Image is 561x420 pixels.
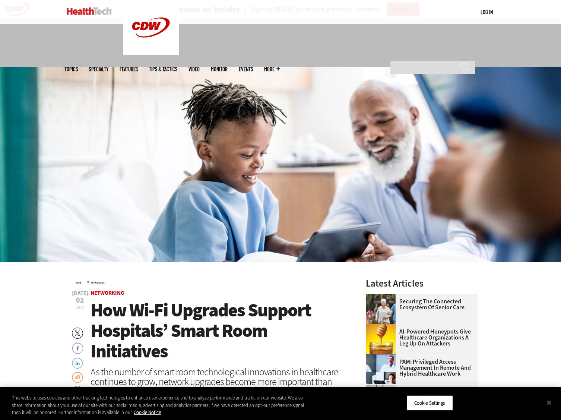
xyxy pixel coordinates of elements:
span: Topics [64,66,78,72]
a: jar of honey with a honey dipper [366,324,399,330]
h3: Latest Articles [366,279,478,288]
a: More information about your privacy [134,409,161,416]
img: Home [67,7,112,15]
button: Close [541,394,557,411]
a: nurse walks with senior woman through a garden [366,294,399,300]
a: doctor in front of clouds and reflective building [366,385,399,391]
a: Video [188,66,200,72]
a: PAM: Privileged Access Management in Remote and Hybrid Healthcare Work [366,359,473,377]
div: » [76,279,346,285]
a: Networking [91,281,105,284]
span: Specialty [89,66,108,72]
button: Cookie Settings [406,395,453,411]
a: Features [120,66,138,72]
a: MonITor [211,66,228,72]
a: Networking [91,289,124,297]
img: nurse walks with senior woman through a garden [366,294,396,324]
div: This website uses cookies and other tracking technologies to enhance user experience and to analy... [12,394,308,416]
img: jar of honey with a honey dipper [366,324,396,354]
span: How Wi-Fi Upgrades Support Hospitals’ Smart Room Initiatives [91,298,311,363]
a: Log in [481,9,493,15]
a: AI-Powered Honeypots Give Healthcare Organizations a Leg Up on Attackers [366,329,473,347]
a: CDW [123,49,179,57]
img: remote call with care team [366,354,396,384]
a: Home [76,281,81,284]
img: doctor in front of clouds and reflective building [366,385,396,414]
a: Events [239,66,253,72]
span: [DATE] [72,290,88,296]
div: As the number of smart room technological innovations in healthcare continues to grow, network up... [91,367,346,396]
a: Tips & Tactics [149,66,177,72]
span: 2024 [76,304,85,310]
a: Securing the Connected Ecosystem of Senior Care [366,299,473,310]
span: More [264,66,280,72]
span: 02 [72,297,88,304]
a: remote call with care team [366,354,399,360]
div: User menu [481,8,493,16]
